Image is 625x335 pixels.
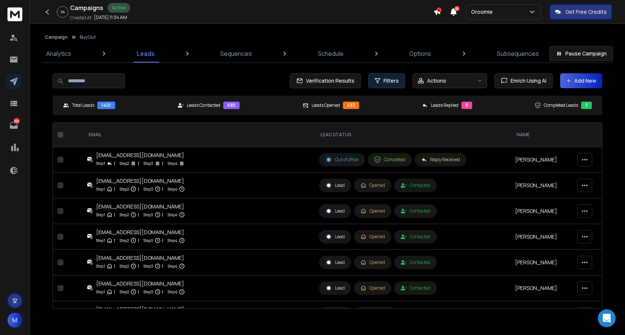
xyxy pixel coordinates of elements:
[162,262,163,270] p: |
[114,211,115,218] p: |
[550,4,612,19] button: Get Free Credits
[143,262,153,270] p: Step 3
[187,102,220,108] p: Leads Contacted
[168,160,177,167] p: Step 4
[168,237,177,244] p: Step 4
[120,288,129,296] p: Step 2
[61,10,65,14] p: 2 %
[168,211,177,218] p: Step 4
[96,306,185,313] div: [EMAIL_ADDRESS][DOMAIN_NAME]
[42,45,76,63] a: Analytics
[290,73,361,88] button: Verification Results
[120,262,129,270] p: Step 2
[45,34,68,40] button: Campaign
[303,77,354,84] span: Verification Results
[7,313,22,328] button: M
[544,102,578,108] p: Completed Leads
[96,254,185,262] div: [EMAIL_ADDRESS][DOMAIN_NAME]
[318,49,344,58] p: Schedule
[360,285,385,291] div: Opened
[220,49,252,58] p: Sequences
[168,185,177,193] p: Step 4
[138,288,139,296] p: |
[471,8,496,16] p: Groomie
[431,102,458,108] p: Leads Replied
[168,288,177,296] p: Step 4
[143,160,153,167] p: Step 3
[138,160,139,167] p: |
[549,46,613,61] button: Pause Campaign
[409,49,431,58] p: Options
[421,157,460,163] div: Reply Received
[360,182,385,188] div: Opened
[96,151,185,159] div: [EMAIL_ADDRESS][DOMAIN_NAME]
[96,262,105,270] p: Step 1
[360,208,385,214] div: Opened
[14,118,20,124] p: 224
[108,3,130,13] div: Active
[360,234,385,240] div: Opened
[508,77,546,84] span: Enrich Using AI
[511,198,573,224] td: [PERSON_NAME]
[138,185,139,193] p: |
[70,3,103,12] h1: Campaigns
[427,77,446,84] p: Actions
[581,102,592,109] div: 3
[162,288,163,296] p: |
[96,237,105,244] p: Step 1
[120,160,129,167] p: Step 2
[495,73,553,88] button: Enrich Using AI
[511,275,573,301] td: [PERSON_NAME]
[132,45,159,63] a: Leads
[565,8,607,16] p: Get Free Credits
[325,156,359,163] div: Out of office
[138,211,139,218] p: |
[137,49,155,58] p: Leads
[405,45,436,63] a: Options
[223,102,240,109] div: 685
[80,34,96,40] p: BuyOut
[96,185,105,193] p: Step 1
[368,73,405,88] button: Filters
[401,259,430,265] div: Contacted
[70,15,92,21] p: Created At:
[162,185,163,193] p: |
[216,45,256,63] a: Sequences
[511,173,573,198] td: [PERSON_NAME]
[114,237,115,244] p: |
[315,123,511,147] th: LEAD STATUS
[114,185,115,193] p: |
[83,123,315,147] th: EMAIL
[325,182,345,189] div: Lead
[343,102,359,109] div: 433
[120,211,129,218] p: Step 2
[401,208,430,214] div: Contacted
[511,147,573,173] td: [PERSON_NAME]
[313,45,348,63] a: Schedule
[511,301,573,327] td: [PERSON_NAME]
[560,73,602,88] button: Add New
[325,233,345,240] div: Lead
[492,45,543,63] a: Subsequences
[120,237,129,244] p: Step 2
[96,288,105,296] p: Step 1
[96,203,185,210] div: [EMAIL_ADDRESS][DOMAIN_NAME]
[461,102,472,109] div: 8
[96,229,185,236] div: [EMAIL_ADDRESS][DOMAIN_NAME]
[120,185,129,193] p: Step 2
[6,118,21,133] a: 224
[46,49,71,58] p: Analytics
[72,102,94,108] p: Total Leads
[143,237,153,244] p: Step 3
[96,211,105,218] p: Step 1
[374,156,405,163] div: Completed
[162,211,163,218] p: |
[401,182,430,188] div: Contacted
[511,250,573,275] td: [PERSON_NAME]
[114,288,115,296] p: |
[168,262,177,270] p: Step 4
[325,259,345,266] div: Lead
[511,123,573,147] th: NAME
[162,237,163,244] p: |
